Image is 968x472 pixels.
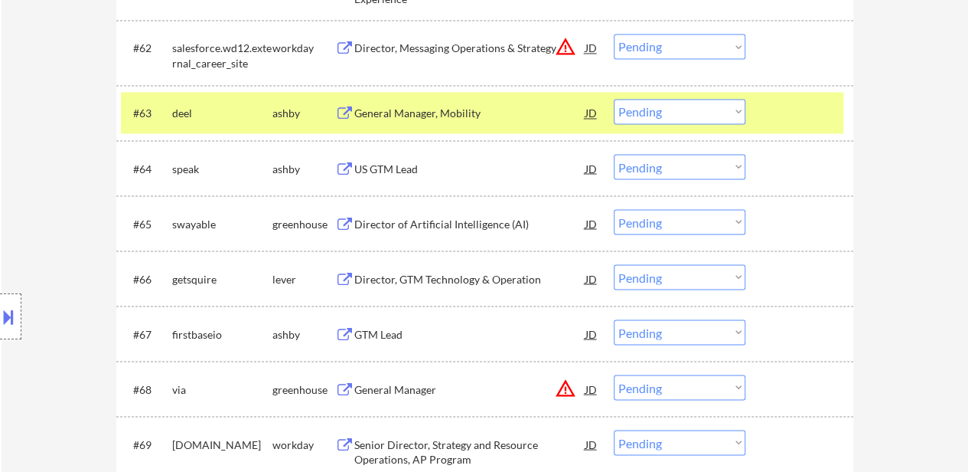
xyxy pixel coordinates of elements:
[354,326,585,342] div: GTM Lead
[584,34,599,61] div: JD
[584,264,599,292] div: JD
[272,106,335,121] div: ashby
[172,41,272,70] div: salesforce.wd12.external_career_site
[584,375,599,402] div: JD
[584,209,599,237] div: JD
[584,430,599,457] div: JD
[272,382,335,397] div: greenhouse
[354,161,585,176] div: US GTM Lead
[272,326,335,342] div: ashby
[354,216,585,231] div: Director of Artificial Intelligence (AI)
[354,106,585,121] div: General Manager, Mobility
[354,382,585,397] div: General Manager
[354,437,585,467] div: Senior Director, Strategy and Resource Operations, AP Program
[354,41,585,56] div: Director, Messaging Operations & Strategy
[133,41,160,56] div: #62
[555,377,576,398] button: warning_amber
[584,99,599,126] div: JD
[272,216,335,231] div: greenhouse
[354,271,585,287] div: Director, GTM Technology & Operation
[584,154,599,182] div: JD
[555,36,576,57] button: warning_amber
[584,320,599,347] div: JD
[272,41,335,56] div: workday
[272,437,335,452] div: workday
[272,161,335,176] div: ashby
[272,271,335,287] div: lever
